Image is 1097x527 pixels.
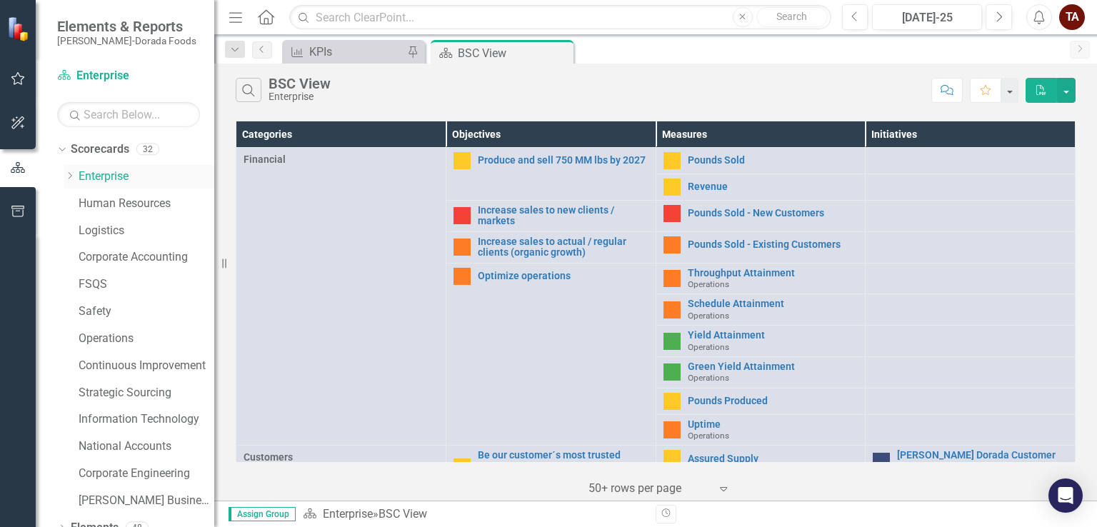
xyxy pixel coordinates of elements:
[57,68,200,84] a: Enterprise
[79,169,214,185] a: Enterprise
[136,144,159,156] div: 32
[688,208,858,219] a: Pounds Sold - New Customers
[688,155,858,166] a: Pounds Sold
[663,301,681,318] img: Warning
[303,506,645,523] div: »
[688,396,858,406] a: Pounds Produced
[663,363,681,381] img: Above Target
[688,268,858,278] a: Throughput Attainment
[379,507,427,521] div: BSC View
[688,373,729,383] span: Operations
[478,236,648,259] a: Increase sales to actual / regular clients (organic growth)
[7,16,32,41] img: ClearPoint Strategy
[309,43,404,61] div: KPIs
[79,196,214,212] a: Human Resources
[57,102,200,127] input: Search Below...
[756,7,828,27] button: Search
[663,270,681,287] img: Warning
[289,5,831,30] input: Search ClearPoint...
[57,18,196,35] span: Elements & Reports
[663,393,681,410] img: Caution
[897,450,1068,472] a: [PERSON_NAME] Dorada Customer Satisfaction Survey
[688,431,729,441] span: Operations
[79,411,214,428] a: Information Technology
[688,181,858,192] a: Revenue
[79,493,214,509] a: [PERSON_NAME] Business Unit
[776,11,807,22] span: Search
[688,361,858,372] a: Green Yield Attainment
[454,239,471,256] img: Warning
[79,385,214,401] a: Strategic Sourcing
[688,419,858,430] a: Uptime
[454,268,471,285] img: Warning
[1059,4,1085,30] button: TA
[478,450,648,483] a: Be our customer´s most trusted supplier / Exceed our customer´s expectations with the highest qua...
[688,330,858,341] a: Yield Attainment
[244,450,439,464] span: Customers
[688,311,729,321] span: Operations
[79,466,214,482] a: Corporate Engineering
[244,152,439,166] span: Financial
[688,279,729,289] span: Operations
[323,507,373,521] a: Enterprise
[663,450,681,467] img: Caution
[877,9,977,26] div: [DATE]-25
[663,152,681,169] img: Caution
[229,507,296,521] span: Assign Group
[663,421,681,438] img: Warning
[79,276,214,293] a: FSQS
[688,298,858,309] a: Schedule Attainment
[458,44,570,62] div: BSC View
[663,179,681,196] img: Caution
[663,333,681,350] img: Above Target
[269,91,331,102] div: Enterprise
[79,223,214,239] a: Logistics
[79,331,214,347] a: Operations
[478,205,648,227] a: Increase sales to new clients / markets
[478,271,648,281] a: Optimize operations
[663,236,681,254] img: Warning
[79,303,214,320] a: Safety
[79,249,214,266] a: Corporate Accounting
[286,43,404,61] a: KPIs
[454,152,471,169] img: Caution
[872,4,982,30] button: [DATE]-25
[57,35,196,46] small: [PERSON_NAME]-Dorada Foods
[873,453,890,470] img: No Information
[688,453,858,464] a: Assured Supply
[79,358,214,374] a: Continuous Improvement
[688,239,858,250] a: Pounds Sold - Existing Customers
[269,76,331,91] div: BSC View
[478,155,648,166] a: Produce and sell 750 MM lbs by 2027
[71,141,129,158] a: Scorecards
[454,458,471,476] img: Caution
[1048,478,1083,513] div: Open Intercom Messenger
[79,438,214,455] a: National Accounts
[454,207,471,224] img: Below Plan
[663,205,681,222] img: Below Plan
[688,342,729,352] span: Operations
